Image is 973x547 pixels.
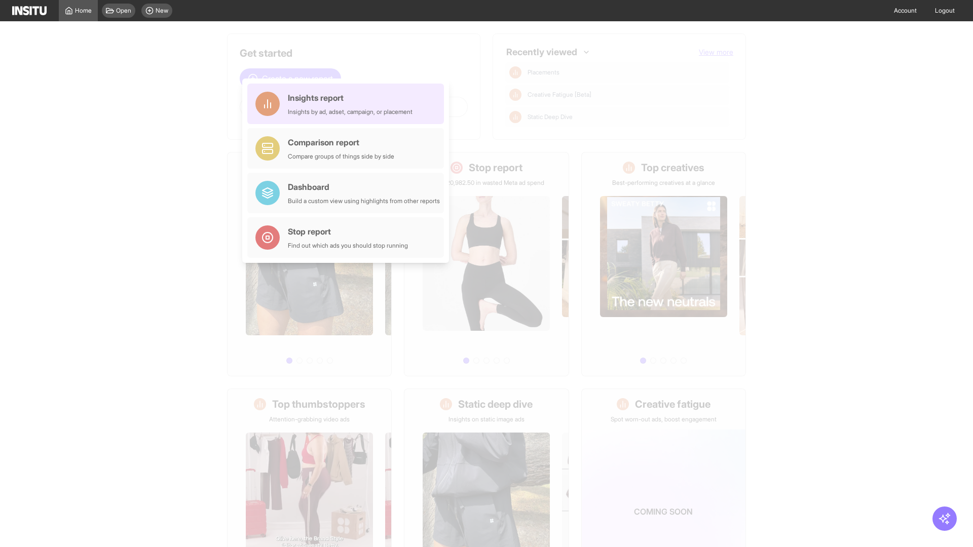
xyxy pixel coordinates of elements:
div: Comparison report [288,136,394,148]
div: Stop report [288,225,408,238]
div: Insights by ad, adset, campaign, or placement [288,108,413,116]
div: Build a custom view using highlights from other reports [288,197,440,205]
span: Open [116,7,131,15]
span: New [156,7,168,15]
div: Find out which ads you should stop running [288,242,408,250]
span: Home [75,7,92,15]
div: Compare groups of things side by side [288,152,394,161]
div: Dashboard [288,181,440,193]
div: Insights report [288,92,413,104]
img: Logo [12,6,47,15]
